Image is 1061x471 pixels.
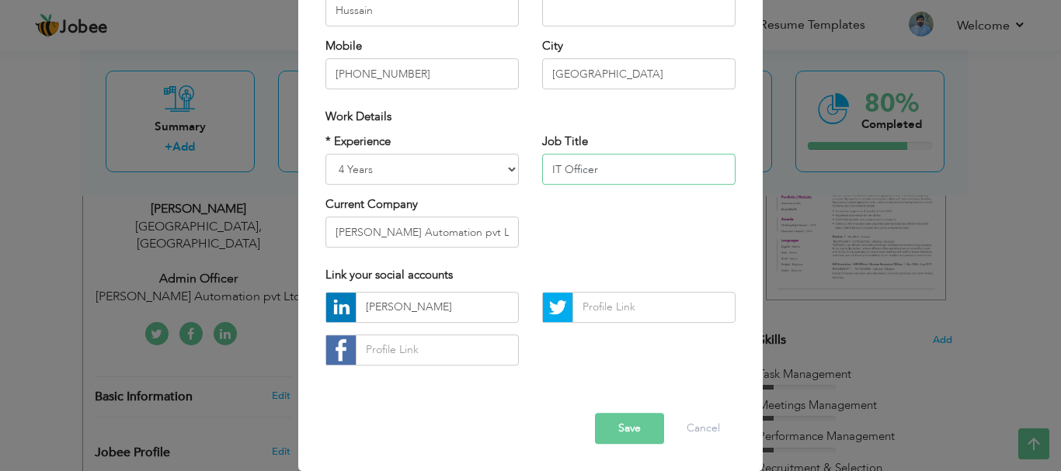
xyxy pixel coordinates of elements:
span: Work Details [325,109,391,124]
button: Save [595,413,664,444]
input: Profile Link [356,334,519,365]
img: Twitter [543,293,572,322]
input: Profile Link [356,292,519,323]
button: Cancel [671,413,736,444]
img: facebook [326,335,356,365]
img: linkedin [326,293,356,322]
label: * Experience [325,133,391,150]
label: Mobile [325,38,362,54]
label: City [542,38,563,54]
label: Current Company [325,196,418,213]
input: Profile Link [572,292,736,323]
label: Job Title [542,133,588,150]
span: Link your social accounts [325,268,453,283]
